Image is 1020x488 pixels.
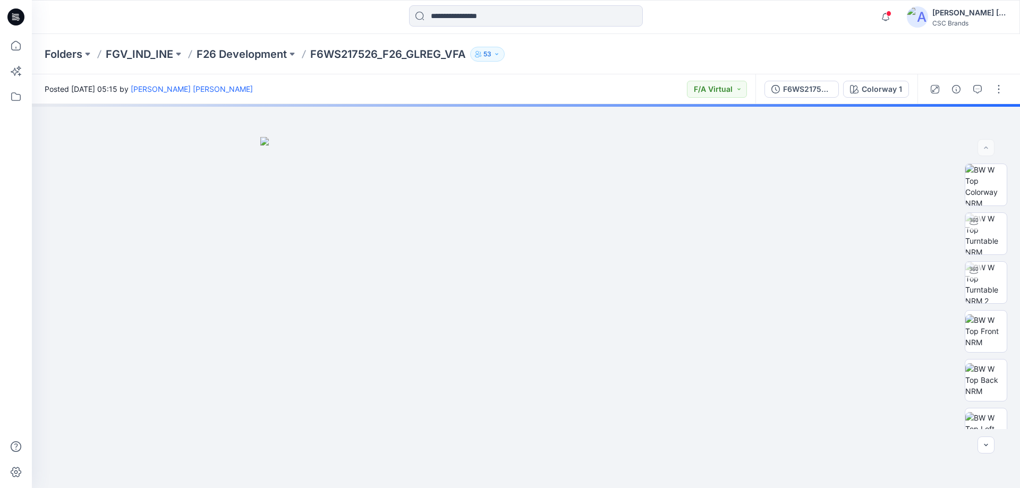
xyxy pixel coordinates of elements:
button: Details [948,81,965,98]
p: 53 [483,48,491,60]
p: F6WS217526_F26_GLREG_VFA [310,47,466,62]
img: BW W Top Front NRM [965,314,1007,348]
img: BW W Top Left NRM [965,412,1007,446]
img: BW W Top Colorway NRM [965,164,1007,206]
img: BW W Top Turntable NRM 2 [965,262,1007,303]
button: F6WS217526_F26_GLREG_VFA [764,81,839,98]
div: CSC Brands [932,19,1007,27]
div: F6WS217526_F26_GLREG_VFA [783,83,832,95]
span: Posted [DATE] 05:15 by [45,83,253,95]
img: BW W Top Turntable NRM [965,213,1007,254]
a: F26 Development [197,47,287,62]
img: BW W Top Back NRM [965,363,1007,397]
img: avatar [907,6,928,28]
a: Folders [45,47,82,62]
button: Colorway 1 [843,81,909,98]
a: FGV_IND_INE [106,47,173,62]
a: [PERSON_NAME] [PERSON_NAME] [131,84,253,93]
div: [PERSON_NAME] [PERSON_NAME] [932,6,1007,19]
div: Colorway 1 [862,83,902,95]
button: 53 [470,47,505,62]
